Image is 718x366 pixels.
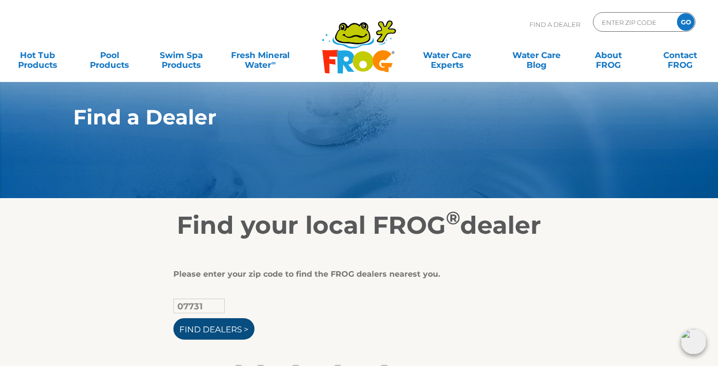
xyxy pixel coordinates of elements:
[529,12,580,37] p: Find A Dealer
[73,105,599,129] h1: Find a Dealer
[225,45,295,65] a: Fresh MineralWater∞
[677,13,695,31] input: GO
[173,318,254,340] input: Find Dealers >
[580,45,636,65] a: AboutFROG
[59,211,659,240] h2: Find your local FROG dealer
[446,207,460,229] sup: ®
[653,45,708,65] a: ContactFROG
[681,329,706,354] img: openIcon
[271,59,275,66] sup: ∞
[508,45,564,65] a: Water CareBlog
[173,269,537,279] div: Please enter your zip code to find the FROG dealers nearest you.
[402,45,493,65] a: Water CareExperts
[153,45,209,65] a: Swim SpaProducts
[10,45,65,65] a: Hot TubProducts
[82,45,137,65] a: PoolProducts
[601,15,667,29] input: Zip Code Form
